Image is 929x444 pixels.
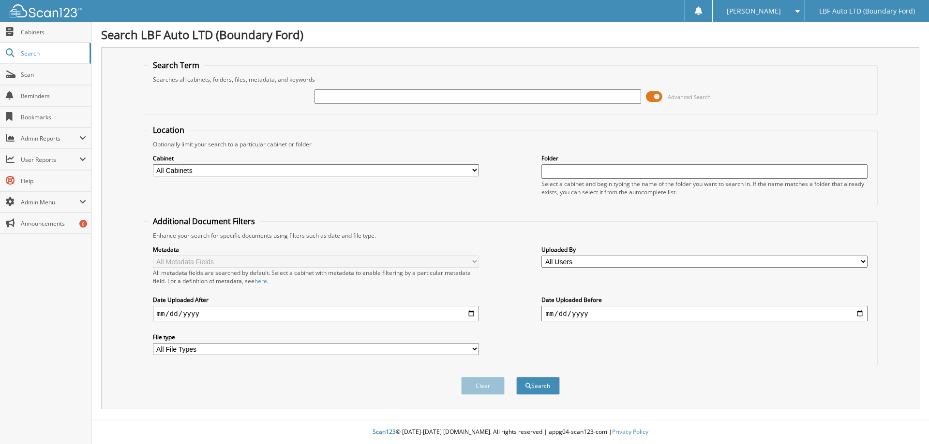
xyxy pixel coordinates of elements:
[461,377,505,395] button: Clear
[541,306,868,321] input: end
[21,28,86,36] span: Cabinets
[881,398,929,444] iframe: Chat Widget
[255,277,267,285] a: here
[148,60,204,71] legend: Search Term
[153,245,479,254] label: Metadata
[21,219,86,228] span: Announcements
[21,71,86,79] span: Scan
[101,27,919,43] h1: Search LBF Auto LTD (Boundary Ford)
[153,306,479,321] input: start
[91,420,929,444] div: © [DATE]-[DATE] [DOMAIN_NAME]. All rights reserved | appg04-scan123-com |
[21,156,79,164] span: User Reports
[148,216,260,227] legend: Additional Document Filters
[541,245,868,254] label: Uploaded By
[148,75,873,84] div: Searches all cabinets, folders, files, metadata, and keywords
[668,93,711,100] span: Advanced Search
[148,125,189,135] legend: Location
[21,198,79,206] span: Admin Menu
[153,296,479,304] label: Date Uploaded After
[148,231,873,240] div: Enhance your search for specific documents using filters such as date and file type.
[727,8,781,14] span: [PERSON_NAME]
[153,269,479,285] div: All metadata fields are searched by default. Select a cabinet with metadata to enable filtering b...
[153,154,479,162] label: Cabinet
[21,49,85,57] span: Search
[541,180,868,196] div: Select a cabinet and begin typing the name of the folder you want to search in. If the name match...
[148,140,873,148] div: Optionally limit your search to a particular cabinet or folder
[79,220,87,228] div: 6
[21,113,86,121] span: Bookmarks
[516,377,560,395] button: Search
[10,4,82,17] img: scan123-logo-white.svg
[21,177,86,185] span: Help
[819,8,915,14] span: LBF Auto LTD (Boundary Ford)
[373,428,396,436] span: Scan123
[541,296,868,304] label: Date Uploaded Before
[21,134,79,143] span: Admin Reports
[153,333,479,341] label: File type
[541,154,868,162] label: Folder
[21,92,86,100] span: Reminders
[612,428,648,436] a: Privacy Policy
